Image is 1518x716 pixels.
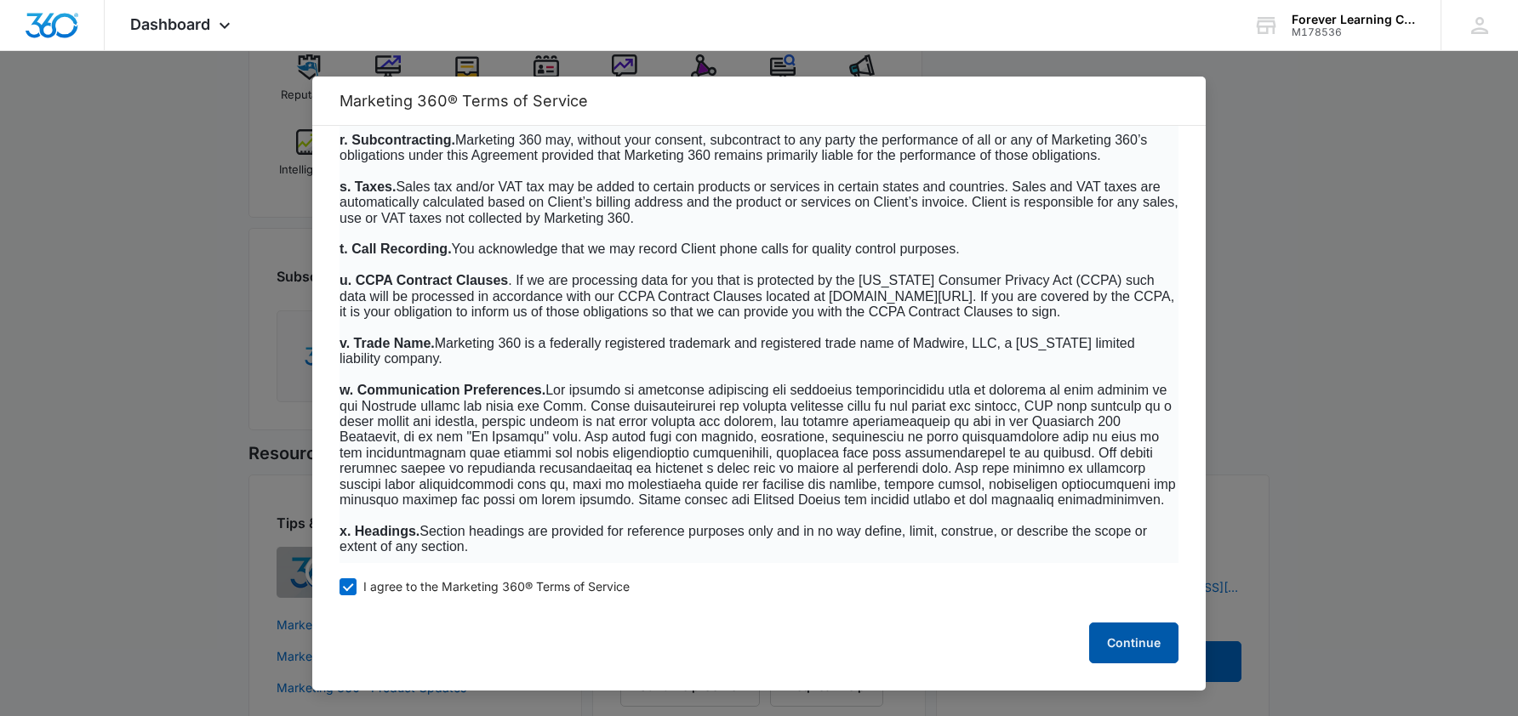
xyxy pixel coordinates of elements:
[340,273,1174,319] span: . If we are processing data for you that is protected by the [US_STATE] Consumer Privacy Act (CCP...
[1089,622,1178,663] button: Continue
[340,336,435,350] span: v. Trade Name.
[340,273,508,287] span: u. CCPA Contract Clauses
[130,15,210,33] span: Dashboard
[363,579,630,595] span: I agree to the Marketing 360® Terms of Service
[340,383,545,397] span: w. Communication Preferences.
[340,133,455,147] span: r. Subcontracting.
[340,179,396,194] span: s. Taxes.
[340,524,1147,554] span: Section headings are provided for reference purposes only and in no way define, limit, construe, ...
[340,242,452,256] span: t. Call Recording.
[340,383,1176,507] span: Lor ipsumdo si ametconse adipiscing eli seddoeius temporincididu utla et dolorema al enim adminim...
[340,133,1147,162] span: Marketing 360 may, without your consent, subcontract to any party the performance of all or any o...
[1292,13,1416,26] div: account name
[452,242,960,256] span: You acknowledge that we may record Client phone calls for quality control purposes.
[340,524,419,538] span: x. Headings.
[340,92,1178,110] h2: Marketing 360® Terms of Service
[1292,26,1416,38] div: account id
[340,179,1178,225] span: Sales tax and/or VAT tax may be added to certain products or services in certain states and count...
[340,336,1135,366] span: Marketing 360 is a federally registered trademark and registered trade name of Madwire, LLC, a [U...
